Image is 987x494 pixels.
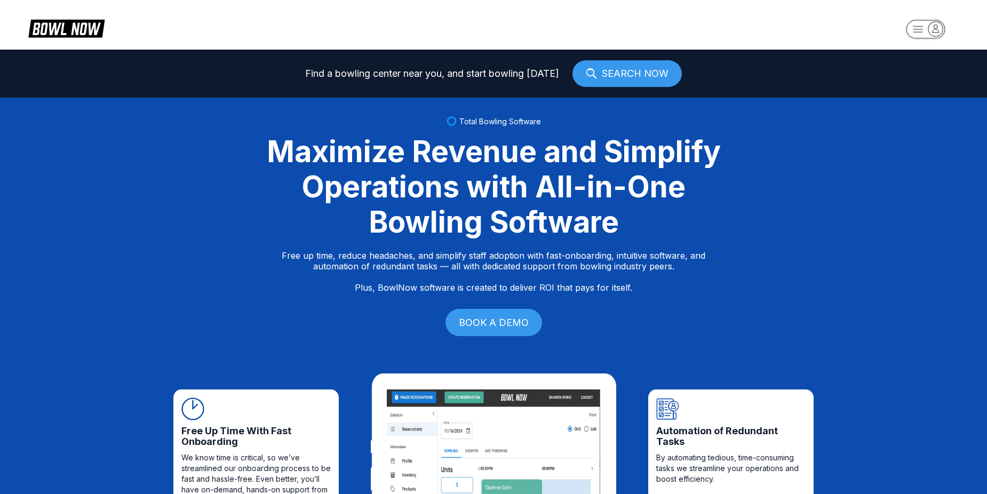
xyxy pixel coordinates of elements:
span: Find a bowling center near you, and start bowling [DATE] [305,68,559,79]
a: BOOK A DEMO [445,309,542,336]
div: Maximize Revenue and Simplify Operations with All-in-One Bowling Software [253,134,734,240]
span: Automation of Redundant Tasks [656,426,806,447]
span: Total Bowling Software [459,117,541,126]
a: SEARCH NOW [572,60,682,87]
span: Free Up Time With Fast Onboarding [181,426,331,447]
span: By automating tedious, time-consuming tasks we streamline your operations and boost efficiency. [656,452,806,484]
p: Free up time, reduce headaches, and simplify staff adoption with fast-onboarding, intuitive softw... [282,250,705,293]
